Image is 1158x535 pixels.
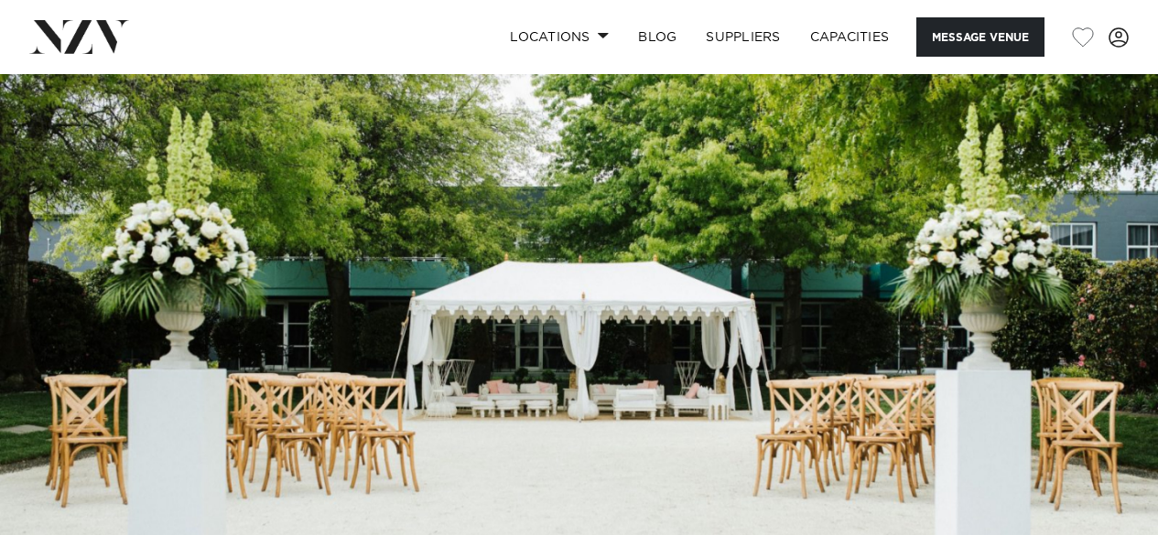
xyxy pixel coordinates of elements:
a: Capacities [795,17,904,57]
img: nzv-logo.png [29,20,129,53]
a: SUPPLIERS [691,17,795,57]
button: Message Venue [916,17,1044,57]
a: Locations [495,17,623,57]
a: BLOG [623,17,691,57]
